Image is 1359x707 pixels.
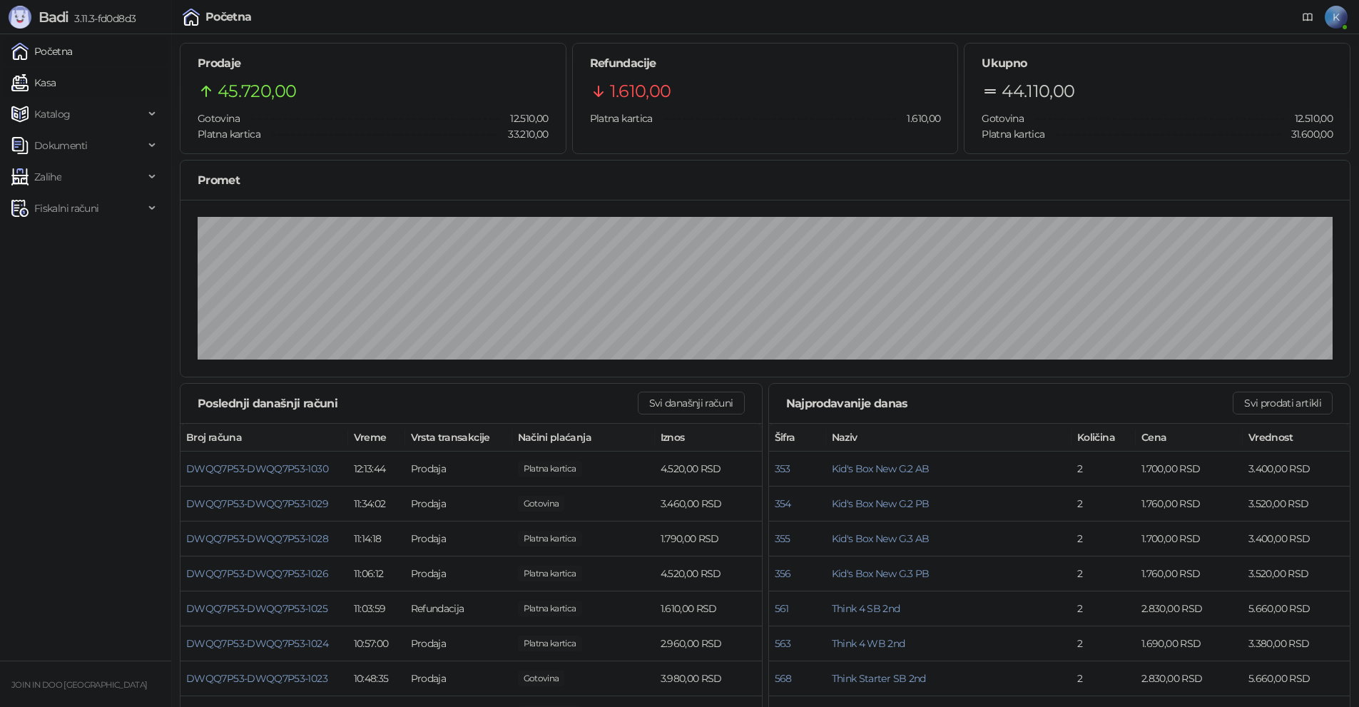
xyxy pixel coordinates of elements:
div: Početna [205,11,252,23]
td: Prodaja [405,452,512,487]
td: 1.700,00 RSD [1136,452,1243,487]
span: Platna kartica [198,128,260,141]
button: Think 4 WB 2nd [832,637,905,650]
span: 33.210,00 [498,126,548,142]
td: 3.400,00 RSD [1243,522,1350,556]
td: 4.520,00 RSD [655,452,762,487]
span: 12.510,00 [500,111,548,126]
span: 4.520,00 [518,461,582,477]
h5: Prodaje [198,55,549,72]
td: 2.830,00 RSD [1136,661,1243,696]
span: Platna kartica [982,128,1044,141]
td: 1.610,00 RSD [655,591,762,626]
span: 3.11.3-fd0d8d3 [68,12,136,25]
button: DWQQ7P53-DWQQ7P53-1023 [186,672,327,685]
td: 2 [1072,522,1136,556]
th: Cena [1136,424,1243,452]
td: 5.660,00 RSD [1243,661,1350,696]
td: Prodaja [405,522,512,556]
button: Kid's Box New G.2 PB [832,497,930,510]
span: 1.790,00 [518,531,582,546]
button: 568 [775,672,792,685]
td: 2 [1072,487,1136,522]
td: 3.980,00 RSD [655,661,762,696]
div: Najprodavanije danas [786,395,1233,412]
div: Poslednji današnji računi [198,395,638,412]
td: 3.380,00 RSD [1243,626,1350,661]
button: 354 [775,497,791,510]
button: 353 [775,462,790,475]
td: 2.960,00 RSD [655,626,762,661]
th: Naziv [826,424,1072,452]
button: 356 [775,567,791,580]
td: 1.790,00 RSD [655,522,762,556]
button: Svi prodati artikli [1233,392,1333,414]
th: Broj računa [180,424,348,452]
th: Vrsta transakcije [405,424,512,452]
td: 1.760,00 RSD [1136,556,1243,591]
th: Vrednost [1243,424,1350,452]
h5: Ukupno [982,55,1333,72]
td: 11:03:59 [348,591,405,626]
span: 2.960,00 [518,636,582,651]
button: DWQQ7P53-DWQQ7P53-1029 [186,497,328,510]
td: Refundacija [405,591,512,626]
td: 3.400,00 RSD [1243,452,1350,487]
td: 12:13:44 [348,452,405,487]
span: Think Starter SB 2nd [832,672,926,685]
button: Kid's Box New G.3 PB [832,567,930,580]
small: JOIN IN DOO [GEOGRAPHIC_DATA] [11,680,147,690]
td: 1.700,00 RSD [1136,522,1243,556]
th: Šifra [769,424,826,452]
span: 44.110,00 [1002,78,1074,105]
a: Dokumentacija [1296,6,1319,29]
td: 3.460,00 RSD [655,487,762,522]
button: 561 [775,602,789,615]
button: Think 4 SB 2nd [832,602,900,615]
span: DWQQ7P53-DWQQ7P53-1025 [186,602,327,615]
button: DWQQ7P53-DWQQ7P53-1030 [186,462,328,475]
td: 10:57:00 [348,626,405,661]
span: 31.600,00 [1281,126,1333,142]
span: 3.500,00 [518,496,565,512]
span: 1.610,00 [610,78,671,105]
td: Prodaja [405,487,512,522]
th: Načini plaćanja [512,424,655,452]
td: 2 [1072,626,1136,661]
td: 2.830,00 RSD [1136,591,1243,626]
td: 5.660,00 RSD [1243,591,1350,626]
span: 1.610,00 [897,111,940,126]
button: DWQQ7P53-DWQQ7P53-1024 [186,637,328,650]
td: 1.760,00 RSD [1136,487,1243,522]
button: DWQQ7P53-DWQQ7P53-1026 [186,567,328,580]
span: 5.000,00 [518,671,565,686]
button: Kid's Box New G.3 AB [832,532,930,545]
h5: Refundacije [590,55,941,72]
span: Katalog [34,100,71,128]
td: 11:34:02 [348,487,405,522]
span: Platna kartica [590,112,653,125]
div: Promet [198,171,1333,189]
td: Prodaja [405,661,512,696]
td: 2 [1072,661,1136,696]
td: 11:06:12 [348,556,405,591]
button: Svi današnji računi [638,392,745,414]
td: Prodaja [405,556,512,591]
button: DWQQ7P53-DWQQ7P53-1028 [186,532,328,545]
th: Vreme [348,424,405,452]
span: Gotovina [198,112,240,125]
td: 3.520,00 RSD [1243,556,1350,591]
td: 4.520,00 RSD [655,556,762,591]
button: 355 [775,532,790,545]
